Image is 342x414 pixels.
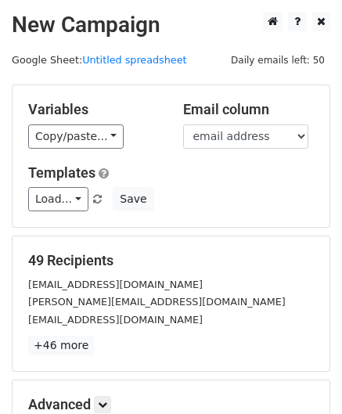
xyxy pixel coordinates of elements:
[28,124,124,149] a: Copy/paste...
[264,339,342,414] iframe: Chat Widget
[28,187,88,211] a: Load...
[225,52,330,69] span: Daily emails left: 50
[12,12,330,38] h2: New Campaign
[28,314,203,326] small: [EMAIL_ADDRESS][DOMAIN_NAME]
[28,164,95,181] a: Templates
[113,187,153,211] button: Save
[28,396,314,413] h5: Advanced
[225,54,330,66] a: Daily emails left: 50
[183,101,315,118] h5: Email column
[82,54,186,66] a: Untitled spreadsheet
[28,279,203,290] small: [EMAIL_ADDRESS][DOMAIN_NAME]
[28,101,160,118] h5: Variables
[12,54,187,66] small: Google Sheet:
[28,336,94,355] a: +46 more
[28,252,314,269] h5: 49 Recipients
[28,296,286,308] small: [PERSON_NAME][EMAIL_ADDRESS][DOMAIN_NAME]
